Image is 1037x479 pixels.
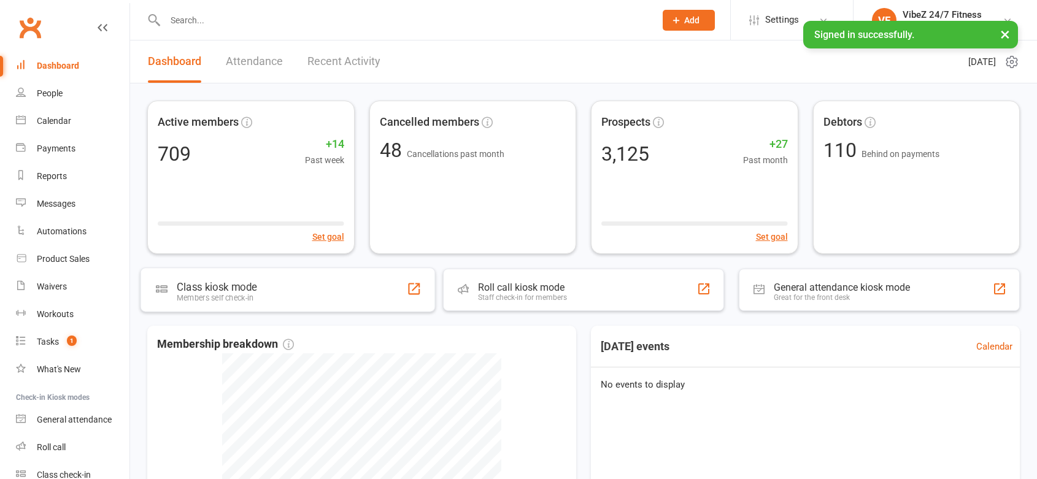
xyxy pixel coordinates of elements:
[16,163,129,190] a: Reports
[158,144,191,164] div: 709
[862,149,939,159] span: Behind on payments
[478,293,567,302] div: Staff check-in for members
[37,144,75,153] div: Payments
[161,12,647,29] input: Search...
[872,8,896,33] div: VF
[16,218,129,245] a: Automations
[684,15,700,25] span: Add
[158,113,239,131] span: Active members
[591,335,679,358] h3: [DATE] events
[16,107,129,135] a: Calendar
[67,335,77,346] span: 1
[37,309,74,319] div: Workouts
[37,199,75,209] div: Messages
[15,12,45,43] a: Clubworx
[16,52,129,80] a: Dashboard
[16,135,129,163] a: Payments
[37,364,81,374] div: What's New
[601,113,650,131] span: Prospects
[16,406,129,434] a: General attendance kiosk mode
[968,55,996,69] span: [DATE]
[37,442,66,452] div: Roll call
[380,139,407,162] span: 48
[765,6,799,34] span: Settings
[312,230,344,243] button: Set goal
[16,273,129,301] a: Waivers
[380,113,479,131] span: Cancelled members
[16,80,129,107] a: People
[177,293,256,302] div: Members self check-in
[37,254,90,264] div: Product Sales
[37,337,59,347] div: Tasks
[774,293,910,302] div: Great for the front desk
[37,116,71,126] div: Calendar
[307,40,380,83] a: Recent Activity
[16,356,129,383] a: What's New
[16,434,129,461] a: Roll call
[903,20,982,31] div: VibeZ 24/7 Fitness
[586,367,1025,402] div: No events to display
[37,282,67,291] div: Waivers
[37,61,79,71] div: Dashboard
[823,139,862,162] span: 110
[756,230,788,243] button: Set goal
[157,335,294,353] span: Membership breakdown
[16,328,129,356] a: Tasks 1
[305,136,344,153] span: +14
[37,415,112,424] div: General attendance
[16,190,129,218] a: Messages
[478,282,567,293] div: Roll call kiosk mode
[16,301,129,328] a: Workouts
[743,136,788,153] span: +27
[37,226,87,236] div: Automations
[226,40,283,83] a: Attendance
[37,171,67,181] div: Reports
[976,339,1012,354] a: Calendar
[994,21,1016,47] button: ×
[601,144,649,164] div: 3,125
[814,29,914,40] span: Signed in successfully.
[774,282,910,293] div: General attendance kiosk mode
[177,281,256,293] div: Class kiosk mode
[16,245,129,273] a: Product Sales
[743,153,788,167] span: Past month
[148,40,201,83] a: Dashboard
[663,10,715,31] button: Add
[305,153,344,167] span: Past week
[37,88,63,98] div: People
[823,113,862,131] span: Debtors
[903,9,982,20] div: VibeZ 24/7 Fitness
[407,149,504,159] span: Cancellations past month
